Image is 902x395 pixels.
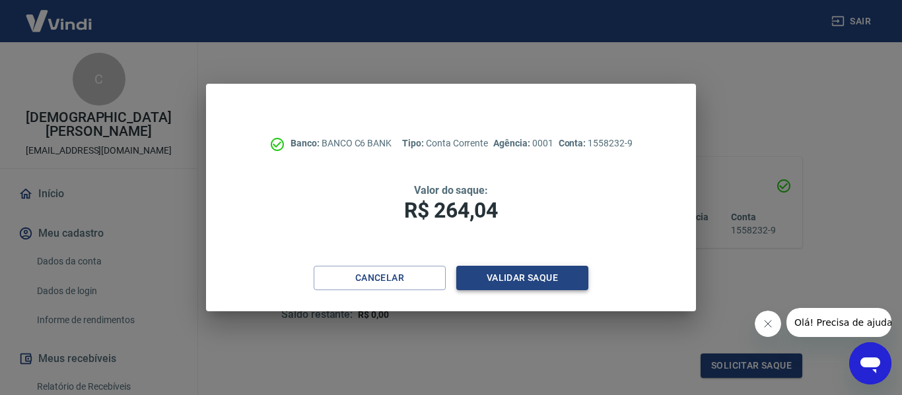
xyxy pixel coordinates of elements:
iframe: Botão para abrir a janela de mensagens [849,342,891,384]
span: Conta: [559,138,588,148]
span: Agência: [493,138,532,148]
span: Banco: [291,138,322,148]
p: 0001 [493,137,553,150]
span: Valor do saque: [414,184,488,197]
button: Validar saque [456,266,588,290]
p: BANCO C6 BANK [291,137,392,150]
span: Olá! Precisa de ajuda? [8,9,111,20]
span: R$ 264,04 [404,198,498,223]
button: Cancelar [314,266,446,290]
span: Tipo: [402,138,426,148]
iframe: Fechar mensagem [755,311,781,337]
p: Conta Corrente [402,137,488,150]
p: 1558232-9 [559,137,633,150]
iframe: Mensagem da empresa [786,308,891,337]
